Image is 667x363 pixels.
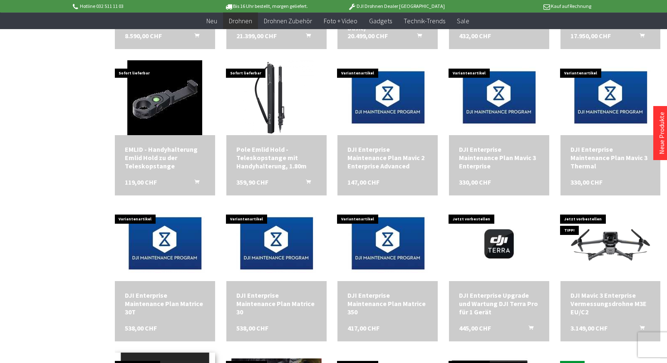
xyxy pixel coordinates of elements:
a: Neu [201,12,223,30]
div: DJI Enterprise Maintenance Plan Matrice 30T [125,291,205,316]
button: In den Warenkorb [630,32,650,42]
img: DJI Mavic 3E [560,216,661,272]
div: DJI Enterprise Upgrade und Wartung DJI Terra Pro für 1 Gerät [459,291,539,316]
span: 417,00 CHF [347,324,379,332]
a: DJI Enterprise Maintenance Plan Mavic 3 Thermal 330,00 CHF [570,145,651,170]
a: Sale [451,12,475,30]
img: DJI Enterprise Maintenance Plan Mavic 3 Enterprise [449,60,549,135]
span: 119,00 CHF [125,178,157,186]
span: Drohnen [229,17,252,25]
a: DJI Enterprise Maintenance Plan Matrice 30T 538,00 CHF [125,291,205,316]
span: 330,00 CHF [459,178,491,186]
div: DJI Enterprise Maintenance Plan Mavic 2 Enterprise Advanced [347,145,428,170]
img: EMLID - Handyhalterung Emlid Hold zu der Teleskopstange [127,60,202,135]
img: Pole Emlid Hold - Teleskopstange mit Handyhalterung, 1.80m [239,60,314,135]
span: 20.499,00 CHF [347,32,388,40]
button: In den Warenkorb [518,324,538,335]
img: DJI Enterprise Upgrade und Wartung DJI Terra Pro für 1 Gerät [449,212,549,276]
span: 8.590,00 CHF [125,32,162,40]
span: 359,90 CHF [236,178,268,186]
span: Sale [457,17,469,25]
button: In den Warenkorb [296,178,316,189]
div: EMLID - Handyhalterung Emlid Hold zu der Teleskopstange [125,145,205,170]
a: DJI Enterprise Upgrade und Wartung DJI Terra Pro für 1 Gerät 445,00 CHF In den Warenkorb [459,291,539,316]
div: DJI Enterprise Maintenance Plan Matrice 30 [236,291,317,316]
div: Pole Emlid Hold - Teleskopstange mit Handyhalterung, 1.80m [236,145,317,170]
a: DJI Enterprise Maintenance Plan Matrice 30 538,00 CHF [236,291,317,316]
button: In den Warenkorb [296,32,316,42]
p: Hotline 032 511 11 03 [72,1,201,11]
a: Gadgets [363,12,398,30]
p: Kauf auf Rechnung [461,1,591,11]
span: Neu [206,17,217,25]
button: In den Warenkorb [407,32,427,42]
span: 330,00 CHF [570,178,603,186]
a: Drohnen Zubehör [258,12,318,30]
div: DJI Enterprise Maintenance Plan Mavic 3 Enterprise [459,145,539,170]
a: Drohnen [223,12,258,30]
button: In den Warenkorb [630,324,650,335]
span: 538,00 CHF [125,324,157,332]
a: Pole Emlid Hold - Teleskopstange mit Handyhalterung, 1.80m 359,90 CHF In den Warenkorb [236,145,317,170]
span: 21.399,00 CHF [236,32,277,40]
p: Bis 16 Uhr bestellt, morgen geliefert. [201,1,331,11]
a: DJI Enterprise Maintenance Plan Mavic 3 Enterprise 330,00 CHF [459,145,539,170]
span: Technik-Trends [404,17,445,25]
span: 3.149,00 CHF [570,324,607,332]
button: In den Warenkorb [184,178,204,189]
img: DJI Enterprise Maintenance Plan Mavic 3 Thermal [560,60,660,135]
span: 538,00 CHF [236,324,268,332]
img: DJI Enterprise Maintenance Plan Matrice 30T [115,206,215,281]
p: DJI Drohnen Dealer [GEOGRAPHIC_DATA] [331,1,461,11]
a: Technik-Trends [398,12,451,30]
a: EMLID - Handyhalterung Emlid Hold zu der Teleskopstange 119,00 CHF In den Warenkorb [125,145,205,170]
span: Drohnen Zubehör [264,17,312,25]
a: DJI Enterprise Maintenance Plan Matrice 350 417,00 CHF [347,291,428,316]
a: DJI Enterprise Maintenance Plan Mavic 2 Enterprise Advanced 147,00 CHF [347,145,428,170]
span: 17.950,00 CHF [570,32,611,40]
img: DJI Enterprise Maintenance Plan Matrice 30 [226,206,326,281]
div: DJI Enterprise Maintenance Plan Matrice 350 [347,291,428,316]
a: Neue Produkte [657,112,666,154]
span: 147,00 CHF [347,178,379,186]
div: DJI Enterprise Maintenance Plan Mavic 3 Thermal [570,145,651,170]
button: In den Warenkorb [184,32,204,42]
span: 432,00 CHF [459,32,491,40]
div: DJI Mavic 3 Enterprise Vermessungsdrohne M3E EU/C2 [570,291,651,316]
a: DJI Mavic 3 Enterprise Vermessungsdrohne M3E EU/C2 3.149,00 CHF In den Warenkorb [570,291,651,316]
span: Gadgets [369,17,392,25]
img: DJI Enterprise Maintenance Plan Mavic 2 Enterprise Advanced [338,60,438,135]
img: DJI Enterprise Maintenance Plan Matrice 350 [338,206,438,281]
span: 445,00 CHF [459,324,491,332]
span: Foto + Video [324,17,357,25]
a: Foto + Video [318,12,363,30]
